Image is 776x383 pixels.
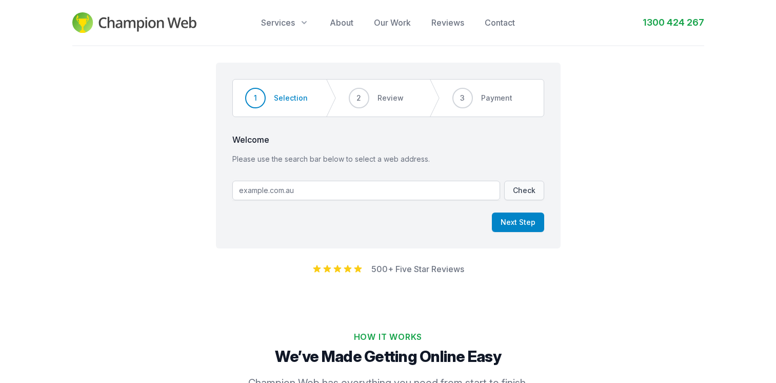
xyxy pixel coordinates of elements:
button: Next Step [492,213,544,232]
span: Selection [274,93,308,103]
span: 3 [460,93,465,103]
button: Check [504,181,544,200]
a: About [330,16,353,29]
a: Our Work [374,16,411,29]
button: Services [261,16,309,29]
span: 1 [254,93,257,103]
input: example.com.au [232,181,500,200]
span: 2 [356,93,361,103]
span: Review [377,93,404,103]
span: Services [261,16,295,29]
a: 1300 424 267 [643,15,704,30]
a: Contact [485,16,515,29]
nav: Progress [232,79,544,117]
p: We’ve Made Getting Online Easy [76,347,700,366]
img: Champion Web [72,12,197,33]
p: Please use the search bar below to select a web address. [232,154,544,164]
a: 500+ Five Star Reviews [371,264,464,274]
a: Reviews [431,16,464,29]
span: Payment [481,93,512,103]
span: Welcome [232,133,544,146]
h2: How It Works [76,331,700,343]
